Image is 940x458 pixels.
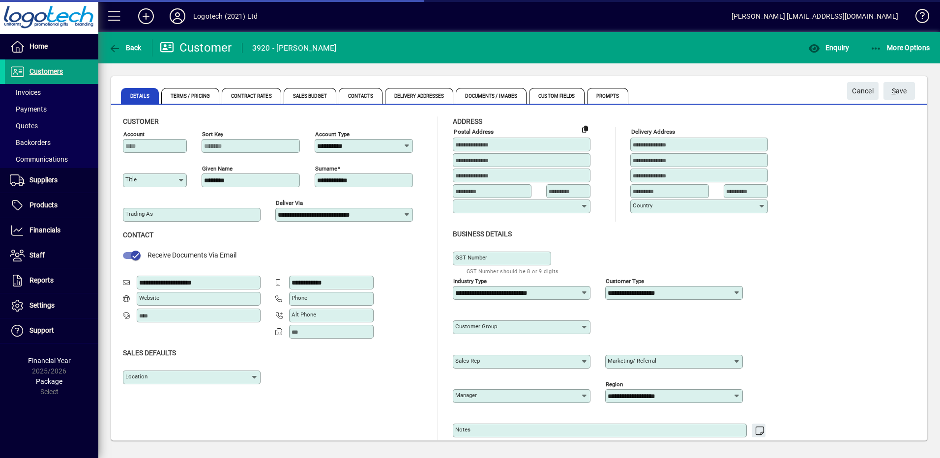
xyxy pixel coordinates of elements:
span: Invoices [10,88,41,96]
span: Documents / Images [456,88,527,104]
mat-label: Alt Phone [292,311,316,318]
mat-label: Customer group [455,323,497,330]
span: Sales defaults [123,349,176,357]
span: Support [29,326,54,334]
button: Profile [162,7,193,25]
button: Back [106,39,144,57]
div: Logotech (2021) Ltd [193,8,258,24]
span: Suppliers [29,176,58,184]
mat-label: Notes [455,426,470,433]
span: Terms / Pricing [161,88,220,104]
span: Sales Budget [284,88,336,104]
mat-label: Industry type [453,277,487,284]
span: Reports [29,276,54,284]
a: Support [5,318,98,343]
a: Home [5,34,98,59]
button: Copy to Delivery address [577,121,593,137]
a: Knowledge Base [908,2,928,34]
div: [PERSON_NAME] [EMAIL_ADDRESS][DOMAIN_NAME] [732,8,898,24]
span: Custom Fields [529,88,584,104]
a: Suppliers [5,168,98,193]
span: Payments [10,105,47,113]
button: Add [130,7,162,25]
a: Reports [5,268,98,293]
mat-label: Country [633,202,652,209]
span: S [892,87,896,95]
span: Enquiry [808,44,849,52]
mat-label: GST Number [455,254,487,261]
span: Staff [29,251,45,259]
span: Customer [123,117,159,125]
span: Delivery Addresses [385,88,454,104]
a: Financials [5,218,98,243]
span: Contacts [339,88,382,104]
span: Financial Year [28,357,71,365]
span: Communications [10,155,68,163]
span: ave [892,83,907,99]
mat-label: Deliver via [276,200,303,206]
mat-label: Account [123,131,145,138]
span: Prompts [587,88,629,104]
div: 3920 - [PERSON_NAME] [252,40,337,56]
mat-label: Given name [202,165,233,172]
span: Back [109,44,142,52]
mat-label: Manager [455,392,477,399]
span: Products [29,201,58,209]
button: Save [883,82,915,100]
app-page-header-button: Back [98,39,152,57]
mat-label: Surname [315,165,337,172]
span: Business details [453,230,512,238]
mat-label: Location [125,373,147,380]
span: Receive Documents Via Email [147,251,236,259]
mat-hint: Use 'Enter' to start a new line [683,437,760,449]
span: Home [29,42,48,50]
span: Customers [29,67,63,75]
mat-label: Phone [292,294,307,301]
mat-label: Customer type [606,277,644,284]
span: Details [121,88,159,104]
a: Communications [5,151,98,168]
a: Invoices [5,84,98,101]
mat-label: Sales rep [455,357,480,364]
mat-label: Website [139,294,159,301]
span: Address [453,117,482,125]
span: Contract Rates [222,88,281,104]
span: Backorders [10,139,51,146]
a: Backorders [5,134,98,151]
a: Payments [5,101,98,117]
span: Settings [29,301,55,309]
button: Cancel [847,82,879,100]
a: Products [5,193,98,218]
div: Customer [160,40,232,56]
mat-label: Sort key [202,131,223,138]
a: Quotes [5,117,98,134]
button: Enquiry [806,39,852,57]
span: More Options [870,44,930,52]
a: Settings [5,293,98,318]
button: More Options [868,39,933,57]
mat-hint: GST Number should be 8 or 9 digits [467,265,559,277]
mat-label: Title [125,176,137,183]
span: Package [36,377,62,385]
span: Financials [29,226,60,234]
mat-label: Region [606,380,623,387]
span: Quotes [10,122,38,130]
mat-label: Trading as [125,210,153,217]
mat-label: Marketing/ Referral [608,357,656,364]
span: Cancel [852,83,874,99]
span: Contact [123,231,153,239]
mat-label: Account Type [315,131,350,138]
a: Staff [5,243,98,268]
